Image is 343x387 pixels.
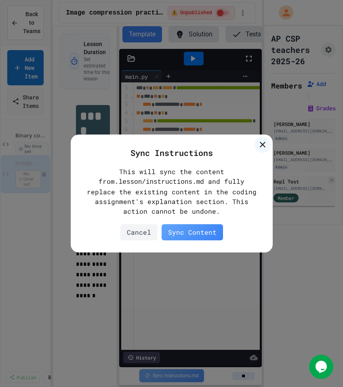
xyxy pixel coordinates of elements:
div: This will sync the content from and fully replace the existing content in the coding assignment's... [83,167,261,216]
code: .lesson/instructions.md [115,179,204,186]
iframe: chat widget [309,355,335,379]
div: Sync Content [162,224,223,240]
div: Cancel [120,224,158,240]
div: Sync Instructions [130,147,213,159]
